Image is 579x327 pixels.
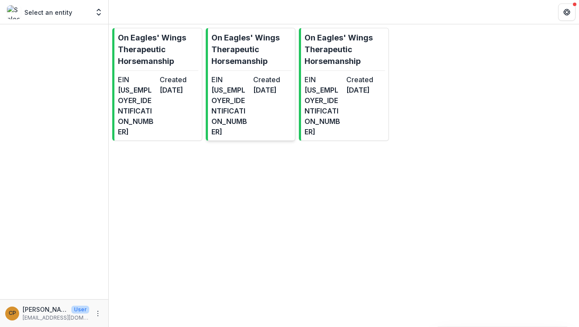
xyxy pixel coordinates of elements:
[23,314,89,322] p: [EMAIL_ADDRESS][DOMAIN_NAME]
[211,32,292,67] p: On Eagles' Wings Therapeutic Horsemanship
[299,28,389,141] a: On Eagles' Wings Therapeutic HorsemanshipEIN[US_EMPLOYER_IDENTIFICATION_NUMBER]Created[DATE]
[118,32,198,67] p: On Eagles' Wings Therapeutic Horsemanship
[211,74,250,85] dt: EIN
[211,85,250,137] dd: [US_EMPLOYER_IDENTIFICATION_NUMBER]
[346,74,385,85] dt: Created
[9,310,16,316] div: Carol Petitto
[253,85,291,95] dd: [DATE]
[93,3,105,21] button: Open entity switcher
[23,305,68,314] p: [PERSON_NAME]
[7,5,21,19] img: Select an entity
[206,28,296,141] a: On Eagles' Wings Therapeutic HorsemanshipEIN[US_EMPLOYER_IDENTIFICATION_NUMBER]Created[DATE]
[160,74,198,85] dt: Created
[305,32,385,67] p: On Eagles' Wings Therapeutic Horsemanship
[558,3,576,21] button: Get Help
[24,8,72,17] p: Select an entity
[305,85,343,137] dd: [US_EMPLOYER_IDENTIFICATION_NUMBER]
[118,74,156,85] dt: EIN
[118,85,156,137] dd: [US_EMPLOYER_IDENTIFICATION_NUMBER]
[160,85,198,95] dd: [DATE]
[112,28,202,141] a: On Eagles' Wings Therapeutic HorsemanshipEIN[US_EMPLOYER_IDENTIFICATION_NUMBER]Created[DATE]
[93,308,103,319] button: More
[253,74,291,85] dt: Created
[305,74,343,85] dt: EIN
[346,85,385,95] dd: [DATE]
[71,306,89,314] p: User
